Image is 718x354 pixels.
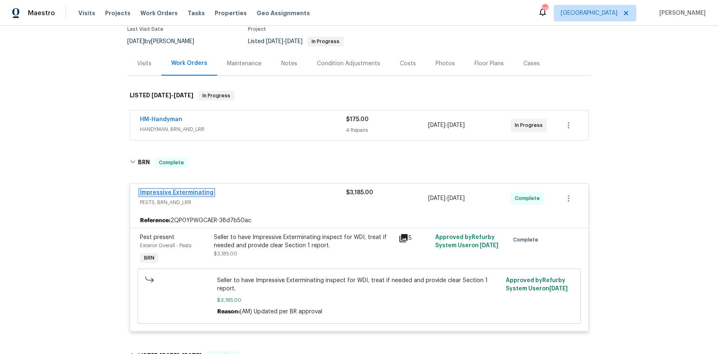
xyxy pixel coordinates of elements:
span: Approved by Refurby System User on [435,234,498,248]
h6: LISTED [130,91,193,101]
span: $3,185.00 [214,251,237,256]
span: $175.00 [346,117,369,122]
span: [DATE] [447,122,465,128]
div: 2QP0YPWGCAER-38d7b50ac [130,213,588,228]
div: Work Orders [171,59,207,67]
span: Seller to have Impressive Exterminating inspect for WDI, treat if needed and provide clear Sectio... [217,276,501,293]
span: Visits [78,9,95,17]
div: Condition Adjustments [317,60,380,68]
span: Complete [515,194,543,202]
span: [PERSON_NAME] [656,9,706,17]
div: Visits [137,60,151,68]
span: BRN [141,254,158,262]
div: LISTED [DATE]-[DATE]In Progress [127,83,591,109]
span: [DATE] [549,286,568,292]
span: - [266,39,303,44]
div: Notes [281,60,297,68]
span: [DATE] [447,195,465,201]
span: In Progress [515,121,546,129]
span: HANDYMAN, BRN_AND_LRR [140,125,346,133]
span: Maestro [28,9,55,17]
span: Properties [215,9,247,17]
b: Reference: [140,216,170,225]
span: Reason: [217,309,240,315]
span: PESTS, BRN_AND_LRR [140,198,346,207]
span: Tasks [188,10,205,16]
span: Projects [105,9,131,17]
span: [DATE] [151,92,171,98]
span: - [428,121,465,129]
div: 29 [542,5,548,13]
span: In Progress [199,92,234,100]
div: by [PERSON_NAME] [127,37,204,46]
span: [DATE] [428,122,445,128]
span: Pest present [140,234,174,240]
span: [DATE] [428,195,445,201]
span: - [428,194,465,202]
span: $3,185.00 [346,190,373,195]
span: - [151,92,193,98]
span: (AM) Updated per BR approval [240,309,322,315]
span: Exterior Overall - Pests [140,243,191,248]
div: Photos [436,60,455,68]
span: $3,185.00 [217,296,501,304]
span: [DATE] [285,39,303,44]
div: Seller to have Impressive Exterminating inspect for WDI, treat if needed and provide clear Sectio... [214,233,394,250]
span: [DATE] [480,243,498,248]
div: Costs [400,60,416,68]
span: [DATE] [127,39,145,44]
span: [GEOGRAPHIC_DATA] [561,9,617,17]
span: [DATE] [174,92,193,98]
span: In Progress [308,39,343,44]
div: Cases [523,60,540,68]
span: Last Visit Date [127,27,163,32]
a: HM-Handyman [140,117,182,122]
div: Maintenance [227,60,262,68]
div: 4 Repairs [346,126,429,134]
span: Approved by Refurby System User on [506,278,568,292]
span: Complete [156,159,187,167]
a: Impressive Exterminating [140,190,213,195]
div: 5 [399,233,431,243]
span: Project [248,27,266,32]
div: Floor Plans [475,60,504,68]
span: Geo Assignments [257,9,310,17]
span: Listed [248,39,344,44]
div: BRN Complete [127,149,591,176]
span: [DATE] [266,39,283,44]
h6: BRN [138,158,150,168]
span: Complete [513,236,541,244]
span: Work Orders [140,9,178,17]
